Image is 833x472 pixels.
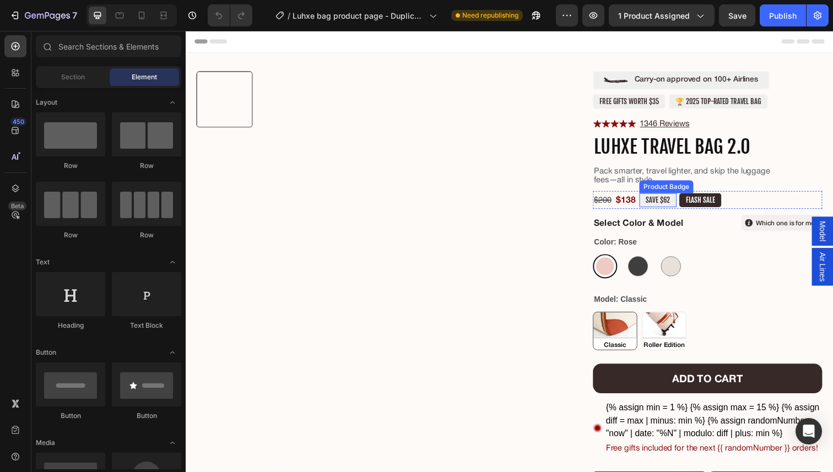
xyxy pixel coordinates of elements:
button: Save [719,4,755,26]
span: Luhxe bag product page - Duplicate (Test ID: 1) [293,10,425,21]
button: 1 product assigned [609,4,715,26]
p: Free gifts included for the next {{ randomNumber }} orders! [429,418,650,433]
div: $200 [416,164,436,181]
p: 1346 Reviews [464,89,515,100]
iframe: Design area [186,31,833,472]
div: Row [36,230,105,240]
p: Pack smarter, travel lighter, and skip the luggage fees—all in style [417,138,601,156]
div: Row [112,230,181,240]
span: Section [61,72,85,82]
p: Select Color & Model [417,191,530,202]
span: Media [36,438,55,448]
div: Heading [36,321,105,330]
div: Product Badge [466,154,516,164]
span: Save [728,11,747,20]
span: Model [645,194,656,215]
div: Button [36,411,105,421]
div: Open Intercom Messenger [796,418,822,444]
div: Row [112,161,181,171]
h1: Luhxe Travel Bag 2.0 [416,107,650,131]
span: 1 product assigned [618,10,690,21]
span: / [288,10,290,21]
p: free gifts worth $35 [423,68,483,77]
input: Search Sections & Elements [36,35,181,57]
img: gempages_536505205483635921-b1ac999e-fd48-43d6-a8a5-ee411d6a00d7.svg [416,401,425,410]
div: ADD TO CART [497,349,569,361]
img: gempages_536505205483635921-705865b3-91d4-4c27-88d0-f5d5d7c14324.svg [427,47,452,54]
legend: Color: Rose [416,208,462,224]
div: Button [112,411,181,421]
a: Which one is for me? [567,188,650,204]
div: 450 [10,117,26,126]
div: $138 [439,164,461,182]
span: Toggle open [164,253,181,271]
div: {% assign min = 1 %} {% assign max = 15 %} {% assign diff = max | minus: min %} {% assign randomN... [429,378,650,433]
span: Need republishing [462,10,518,20]
button: Publish [760,4,806,26]
legend: Model: Classic [416,266,472,282]
div: Undo/Redo [208,4,252,26]
span: Air Lines [645,226,656,256]
span: Toggle open [164,344,181,361]
button: ADD TO CART [416,340,650,370]
span: Button [36,348,56,357]
p: Carry-on approved on 100+ Airlines [458,46,585,55]
span: Toggle open [164,94,181,111]
span: Element [132,72,157,82]
p: Which one is for me? [582,192,646,200]
p: 7 [72,9,77,22]
div: Row [36,161,105,171]
button: 7 [4,4,82,26]
span: Text [36,257,50,267]
span: Toggle open [164,434,181,452]
div: Text Block [112,321,181,330]
pre: SAVE $62 [463,166,501,180]
p: FLASH SALE [511,169,540,177]
div: Beta [8,202,26,210]
span: Layout [36,97,57,107]
p: 🏆 2025 TOP-RATED TRAVEL BAG [500,68,588,77]
div: Publish [769,10,797,21]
